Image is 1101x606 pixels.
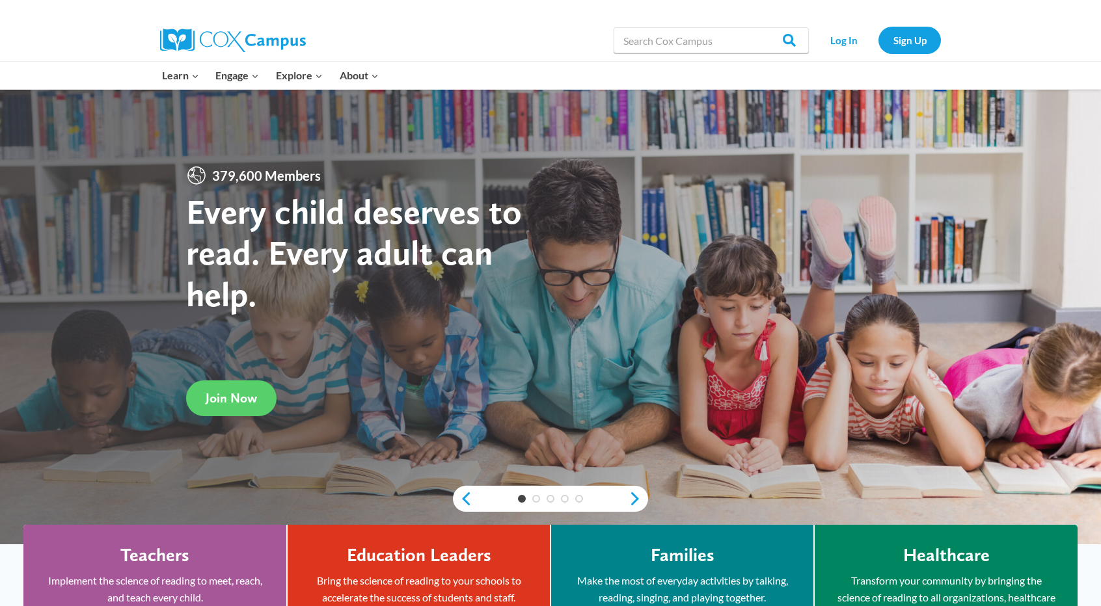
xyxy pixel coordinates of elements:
a: next [629,491,648,507]
span: Engage [215,67,259,84]
a: 5 [575,495,583,503]
p: Make the most of everyday activities by talking, reading, singing, and playing together. [571,572,794,605]
h4: Teachers [120,544,189,566]
a: Join Now [186,380,277,416]
input: Search Cox Campus [614,27,809,53]
img: Cox Campus [160,29,306,52]
p: Implement the science of reading to meet, reach, and teach every child. [43,572,267,605]
a: 3 [547,495,554,503]
a: Sign Up [878,27,941,53]
h4: Healthcare [903,544,990,566]
div: content slider buttons [453,486,648,512]
span: Learn [162,67,199,84]
nav: Secondary Navigation [815,27,941,53]
strong: Every child deserves to read. Every adult can help. [186,191,522,315]
a: 1 [518,495,526,503]
span: Explore [276,67,323,84]
h4: Education Leaders [347,544,491,566]
a: previous [453,491,472,507]
h4: Families [651,544,714,566]
p: Bring the science of reading to your schools to accelerate the success of students and staff. [307,572,530,605]
span: 379,600 Members [207,165,326,186]
a: 4 [561,495,569,503]
a: 2 [532,495,540,503]
span: About [340,67,379,84]
a: Log In [815,27,872,53]
span: Join Now [206,390,257,406]
nav: Primary Navigation [154,62,387,89]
